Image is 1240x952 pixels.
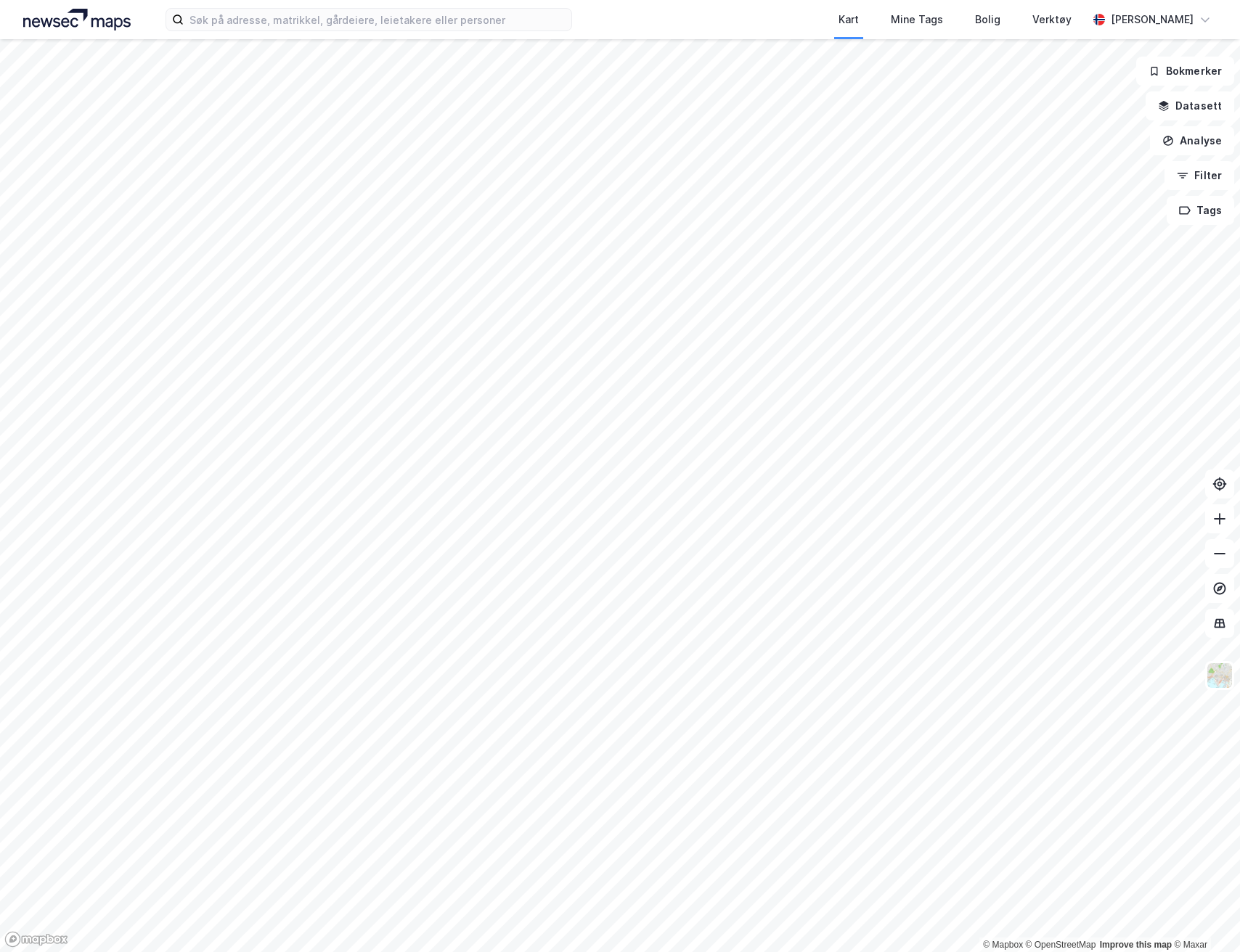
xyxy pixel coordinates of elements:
iframe: Chat Widget [1167,882,1240,952]
div: Bolig [975,11,1000,28]
button: Datasett [1146,91,1234,120]
img: Z [1206,662,1233,689]
button: Tags [1167,196,1234,225]
button: Filter [1164,161,1234,190]
a: Improve this map [1100,940,1172,950]
a: Mapbox [983,940,1023,950]
div: Mine Tags [891,11,943,28]
a: Mapbox homepage [4,931,68,948]
div: Verktøy [1032,11,1072,28]
div: Kontrollprogram for chat [1167,882,1240,952]
a: OpenStreetMap [1026,940,1096,950]
div: Kart [839,11,859,28]
div: [PERSON_NAME] [1111,11,1194,28]
img: logo.a4113a55bc3d86da70a041830d287a7e.svg [23,9,131,30]
button: Analyse [1150,126,1234,155]
input: Søk på adresse, matrikkel, gårdeiere, leietakere eller personer [184,9,571,30]
button: Bokmerker [1136,57,1234,86]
